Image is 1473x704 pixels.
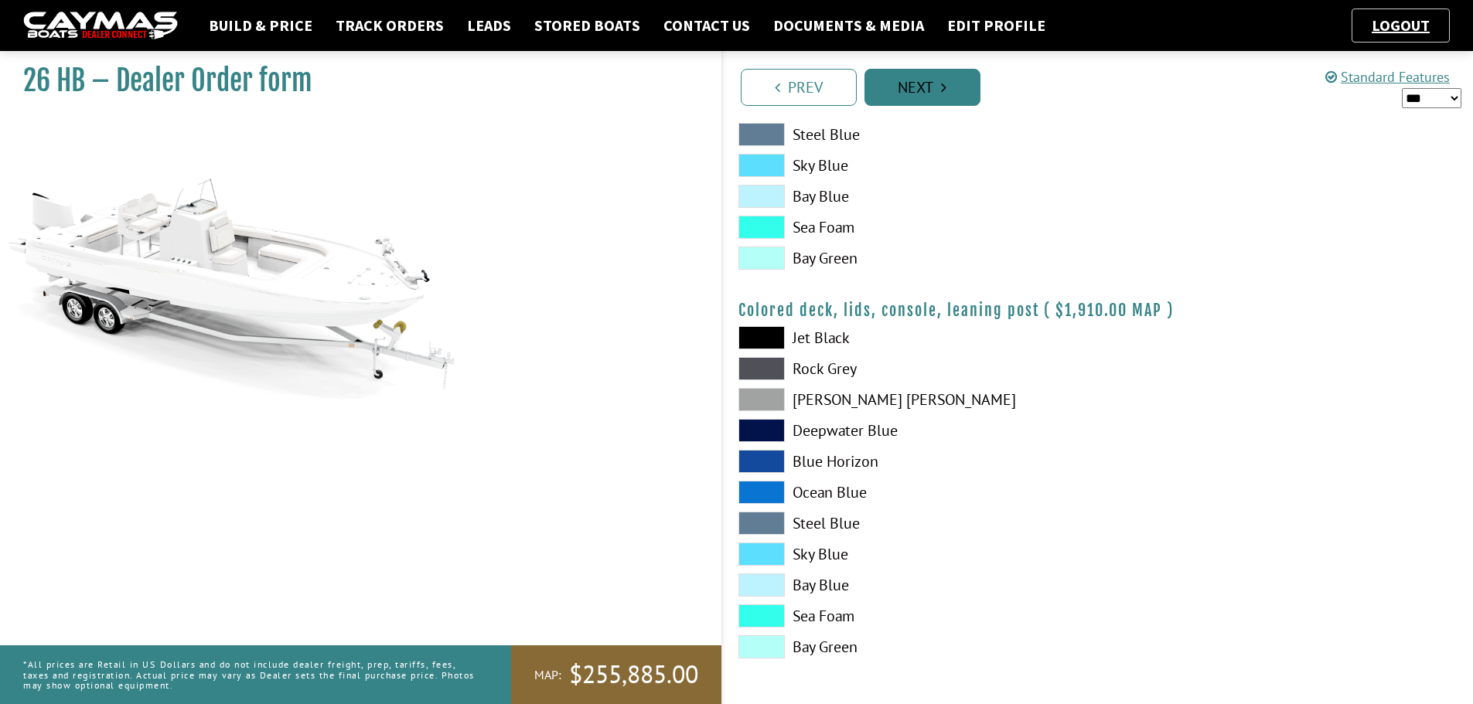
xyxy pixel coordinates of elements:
label: Rock Grey [738,357,1083,380]
label: Sea Foam [738,216,1083,239]
label: Steel Blue [738,512,1083,535]
p: *All prices are Retail in US Dollars and do not include dealer freight, prep, tariffs, fees, taxe... [23,651,476,698]
img: caymas-dealer-connect-2ed40d3bc7270c1d8d7ffb4b79bf05adc795679939227970def78ec6f6c03838.gif [23,12,178,40]
label: Steel Blue [738,123,1083,146]
label: [PERSON_NAME] [PERSON_NAME] [738,388,1083,411]
a: Standard Features [1325,68,1450,86]
label: Ocean Blue [738,481,1083,504]
label: Sea Foam [738,604,1083,627]
h1: 26 HB – Dealer Order form [23,63,683,98]
label: Bay Green [738,247,1083,270]
a: Documents & Media [765,15,932,36]
label: Sky Blue [738,154,1083,177]
a: Edit Profile [939,15,1053,36]
label: Bay Blue [738,185,1083,208]
a: MAP:$255,885.00 [511,645,721,704]
label: Deepwater Blue [738,419,1083,442]
span: $255,885.00 [569,658,698,691]
span: MAP: [534,667,561,683]
a: Prev [741,69,857,106]
label: Sky Blue [738,542,1083,566]
h4: Colored deck, lids, console, leaning post ( ) [738,301,1458,320]
a: Build & Price [201,15,320,36]
a: Leads [459,15,519,36]
label: Blue Horizon [738,450,1083,473]
a: Contact Us [656,15,758,36]
a: Stored Boats [527,15,648,36]
span: $1,910.00 MAP [1055,301,1162,320]
a: Next [864,69,980,106]
label: Bay Green [738,635,1083,658]
label: Jet Black [738,326,1083,349]
a: Track Orders [328,15,452,36]
label: Bay Blue [738,573,1083,597]
a: Logout [1364,15,1437,35]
